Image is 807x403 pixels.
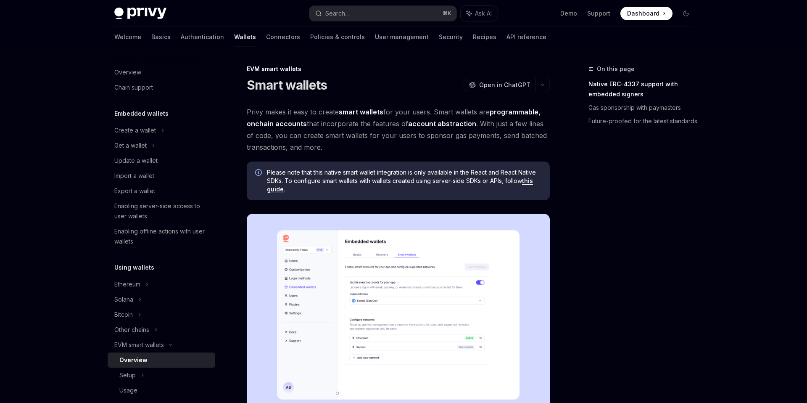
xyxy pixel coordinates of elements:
[114,156,158,166] div: Update a wallet
[114,310,133,320] div: Bitcoin
[247,77,327,93] h1: Smart wallets
[597,64,635,74] span: On this page
[461,6,498,21] button: Ask AI
[255,169,264,178] svg: Info
[181,27,224,47] a: Authentication
[439,27,463,47] a: Security
[588,77,699,101] a: Native ERC-4337 support with embedded signers
[309,6,456,21] button: Search...⌘K
[475,9,492,18] span: Ask AI
[479,81,530,89] span: Open in ChatGPT
[587,9,610,18] a: Support
[266,27,300,47] a: Connectors
[627,9,659,18] span: Dashboard
[443,10,451,17] span: ⌘ K
[108,168,215,183] a: Import a wallet
[114,109,169,119] h5: Embedded wallets
[114,67,141,77] div: Overview
[267,168,541,194] span: Please note that this native smart wallet integration is only available in the React and React Na...
[119,385,137,395] div: Usage
[114,279,140,289] div: Ethereum
[620,7,672,20] a: Dashboard
[108,80,215,95] a: Chain support
[679,7,693,20] button: Toggle dark mode
[560,9,577,18] a: Demo
[588,101,699,114] a: Gas sponsorship with paymasters
[119,370,136,380] div: Setup
[588,114,699,128] a: Future-proofed for the latest standards
[114,294,133,305] div: Solana
[108,224,215,249] a: Enabling offline actions with user wallets
[114,8,166,19] img: dark logo
[151,27,171,47] a: Basics
[464,78,535,92] button: Open in ChatGPT
[114,325,149,335] div: Other chains
[119,355,148,365] div: Overview
[234,27,256,47] a: Wallets
[339,108,383,116] strong: smart wallets
[114,171,154,181] div: Import a wallet
[325,8,349,19] div: Search...
[114,186,155,196] div: Export a wallet
[114,141,147,151] div: Get a wallet
[108,353,215,368] a: Overview
[108,183,215,199] a: Export a wallet
[310,27,365,47] a: Policies & controls
[108,383,215,398] a: Usage
[108,153,215,168] a: Update a wallet
[114,340,164,350] div: EVM smart wallets
[114,262,154,273] h5: Using wallets
[114,27,141,47] a: Welcome
[375,27,429,47] a: User management
[247,65,550,73] div: EVM smart wallets
[114,226,210,247] div: Enabling offline actions with user wallets
[408,119,476,128] a: account abstraction
[506,27,546,47] a: API reference
[114,82,153,93] div: Chain support
[473,27,496,47] a: Recipes
[247,106,550,153] span: Privy makes it easy to create for your users. Smart wallets are that incorporate the features of ...
[114,201,210,221] div: Enabling server-side access to user wallets
[108,199,215,224] a: Enabling server-side access to user wallets
[114,125,156,135] div: Create a wallet
[108,65,215,80] a: Overview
